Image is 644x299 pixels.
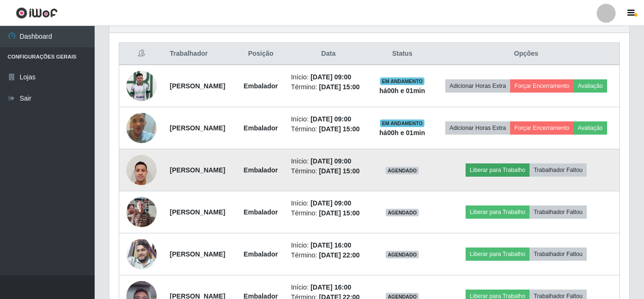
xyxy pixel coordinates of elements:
span: EM ANDAMENTO [380,120,425,127]
strong: [PERSON_NAME] [170,124,225,132]
time: [DATE] 15:00 [319,125,360,133]
strong: há 00 h e 01 min [379,129,425,137]
strong: Embalador [244,250,278,258]
strong: há 00 h e 01 min [379,87,425,94]
span: EM ANDAMENTO [380,77,425,85]
img: 1646132801088.jpeg [126,239,157,269]
img: 1749045235898.jpeg [126,150,157,190]
time: [DATE] 09:00 [310,199,351,207]
time: [DATE] 15:00 [319,167,360,175]
strong: Embalador [244,82,278,90]
li: Término: [291,166,366,176]
button: Forçar Encerramento [510,121,573,135]
button: Trabalhador Faltou [529,248,587,261]
li: Início: [291,282,366,292]
button: Avaliação [573,79,607,93]
button: Adicionar Horas Extra [445,79,510,93]
time: [DATE] 22:00 [319,251,360,259]
time: [DATE] 16:00 [310,283,351,291]
button: Liberar para Trabalho [466,163,529,177]
button: Forçar Encerramento [510,79,573,93]
button: Adicionar Horas Extra [445,121,510,135]
img: 1734287030319.jpeg [126,101,157,155]
strong: [PERSON_NAME] [170,250,225,258]
button: Avaliação [573,121,607,135]
img: 1698057093105.jpeg [126,66,157,106]
button: Trabalhador Faltou [529,163,587,177]
li: Início: [291,114,366,124]
li: Início: [291,240,366,250]
strong: [PERSON_NAME] [170,82,225,90]
strong: Embalador [244,166,278,174]
time: [DATE] 09:00 [310,115,351,123]
time: [DATE] 15:00 [319,209,360,217]
time: [DATE] 16:00 [310,241,351,249]
strong: [PERSON_NAME] [170,166,225,174]
strong: Embalador [244,124,278,132]
th: Data [285,43,371,65]
button: Trabalhador Faltou [529,205,587,219]
th: Status [371,43,433,65]
span: AGENDADO [386,167,419,174]
strong: [PERSON_NAME] [170,208,225,216]
li: Início: [291,198,366,208]
li: Término: [291,250,366,260]
time: [DATE] 09:00 [310,73,351,81]
th: Trabalhador [164,43,236,65]
time: [DATE] 15:00 [319,83,360,91]
li: Término: [291,208,366,218]
li: Início: [291,72,366,82]
span: AGENDADO [386,251,419,258]
li: Término: [291,82,366,92]
span: AGENDADO [386,209,419,216]
img: CoreUI Logo [16,7,58,19]
li: Término: [291,124,366,134]
img: 1753363159449.jpeg [126,192,157,232]
th: Posição [236,43,285,65]
button: Liberar para Trabalho [466,205,529,219]
button: Liberar para Trabalho [466,248,529,261]
time: [DATE] 09:00 [310,157,351,165]
strong: Embalador [244,208,278,216]
th: Opções [433,43,620,65]
li: Início: [291,156,366,166]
